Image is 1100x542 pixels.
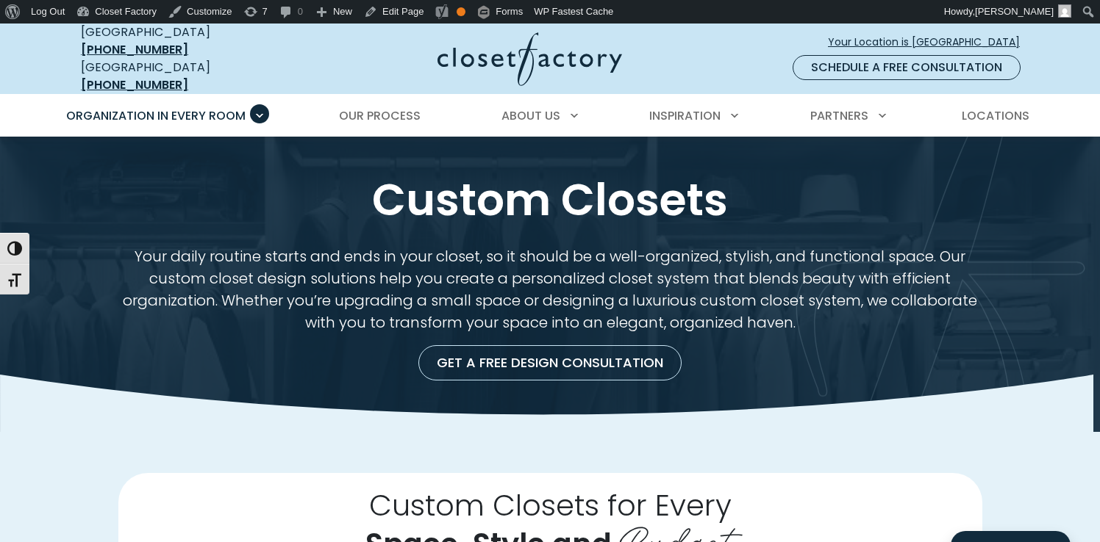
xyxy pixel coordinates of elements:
[339,107,421,124] span: Our Process
[81,59,294,94] div: [GEOGRAPHIC_DATA]
[827,29,1032,55] a: Your Location is [GEOGRAPHIC_DATA]
[828,35,1032,50] span: Your Location is [GEOGRAPHIC_DATA]
[78,172,1022,228] h1: Custom Closets
[81,76,188,93] a: [PHONE_NUMBER]
[369,485,732,526] span: Custom Closets for Every
[118,245,982,333] p: Your daily routine starts and ends in your closet, so it should be a well-organized, stylish, and...
[810,107,868,124] span: Partners
[438,32,622,86] img: Closet Factory Logo
[457,7,465,16] div: OK
[962,107,1029,124] span: Locations
[501,107,560,124] span: About Us
[649,107,721,124] span: Inspiration
[418,345,682,380] a: Get a Free Design Consultation
[81,41,188,58] a: [PHONE_NUMBER]
[56,95,1044,137] nav: Primary Menu
[66,107,246,124] span: Organization in Every Room
[793,55,1021,80] a: Schedule a Free Consultation
[81,24,294,59] div: [GEOGRAPHIC_DATA]
[975,6,1054,17] span: [PERSON_NAME]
